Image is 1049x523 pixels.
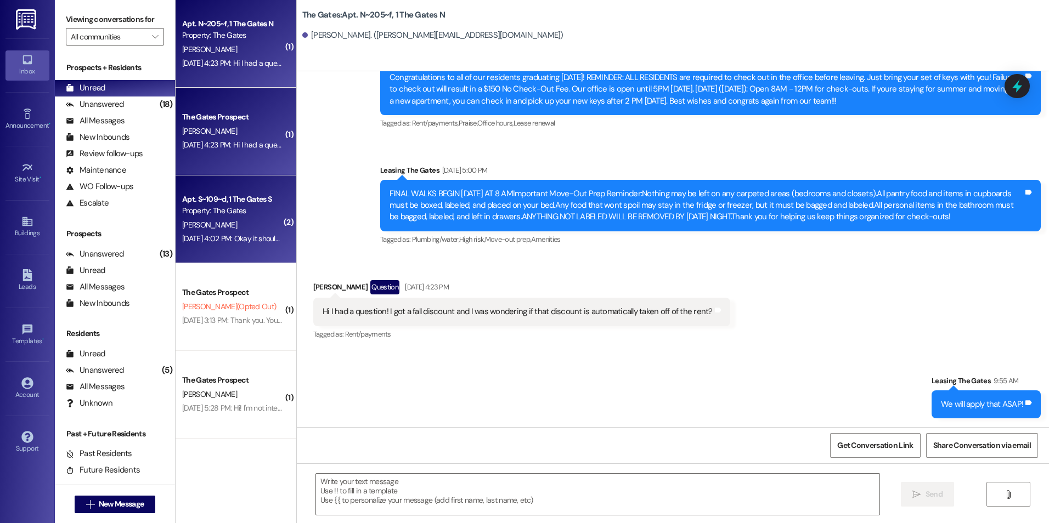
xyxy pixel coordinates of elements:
[66,298,129,309] div: New Inbounds
[5,266,49,295] a: Leads
[66,265,105,276] div: Unread
[159,362,175,379] div: (5)
[66,148,143,160] div: Review follow-ups
[66,448,132,459] div: Past Residents
[49,120,50,128] span: •
[302,30,563,41] div: [PERSON_NAME]. ([PERSON_NAME][EMAIL_ADDRESS][DOMAIN_NAME])
[66,281,125,293] div: All Messages
[5,320,49,350] a: Templates •
[157,96,175,113] div: (18)
[345,329,391,339] span: Rent/payments
[66,82,105,94] div: Unread
[182,302,276,311] span: [PERSON_NAME] (Opted Out)
[182,18,284,30] div: Apt. N~205~f, 1 The Gates N
[459,118,477,128] span: Praise ,
[182,126,237,136] span: [PERSON_NAME]
[991,375,1018,386] div: 9:55 AM
[66,197,109,209] div: Escalate
[531,235,561,244] span: Amenities
[66,348,105,360] div: Unread
[66,132,129,143] div: New Inbounds
[323,306,713,317] div: Hi I had a question! I got a fall discount and I was wondering if that discount is automatically ...
[302,9,445,21] b: The Gates: Apt. N~205~f, 1 The Gates N
[182,205,284,217] div: Property: The Gates
[75,496,156,513] button: New Message
[932,375,1041,390] div: Leasing The Gates
[66,181,133,192] div: WO Follow-ups
[5,428,49,457] a: Support
[182,403,377,413] div: [DATE] 5:28 PM: Hi! I'm not interested anymore, but thank you!
[55,228,175,240] div: Prospects
[390,72,1023,107] div: Congratulations to all of our residents graduating [DATE]! REMINDER: ALL RESIDENTS are required t...
[901,482,954,507] button: Send
[5,158,49,188] a: Site Visit •
[55,428,175,440] div: Past + Future Residents
[380,231,1041,247] div: Tagged as:
[926,488,943,500] span: Send
[390,188,1023,223] div: FINAL WALKS BEGIN [DATE] AT 8 AMImportant Move-Out Prep Reminder:Nothing may be left on any carpe...
[182,44,237,54] span: [PERSON_NAME]
[182,374,284,386] div: The Gates Prospect
[412,235,459,244] span: Plumbing/water ,
[66,248,124,260] div: Unanswered
[941,399,1023,410] div: We will apply that ASAP!
[5,374,49,403] a: Account
[459,235,485,244] span: High risk ,
[66,381,125,393] div: All Messages
[514,118,555,128] span: Lease renewal
[485,235,531,244] span: Move-out prep ,
[182,140,592,150] div: [DATE] 4:23 PM: Hi I had a question! I got a fall discount and I was wondering if that discount i...
[412,118,459,128] span: Rent/payments ,
[40,174,41,181] span: •
[313,280,730,298] div: [PERSON_NAME]
[99,498,144,510] span: New Message
[66,365,124,376] div: Unanswered
[152,32,158,41] i: 
[66,397,112,409] div: Unknown
[157,246,175,263] div: (13)
[370,280,399,294] div: Question
[66,99,124,110] div: Unanswered
[182,287,284,298] div: The Gates Prospect
[182,315,721,325] div: [DATE] 3:13 PM: Thank you. You will no longer receive texts from this thread. Please reply with '...
[477,118,514,128] span: Office hours ,
[71,28,146,46] input: All communities
[16,9,38,30] img: ResiDesk Logo
[926,433,1038,458] button: Share Conversation via email
[380,115,1041,131] div: Tagged as:
[86,500,94,509] i: 
[182,234,334,243] div: [DATE] 4:02 PM: Okay it should be all good now!
[912,490,921,499] i: 
[933,440,1031,451] span: Share Conversation via email
[42,336,44,343] span: •
[182,111,284,123] div: The Gates Prospect
[5,50,49,80] a: Inbox
[439,164,488,176] div: [DATE] 5:00 PM
[5,212,49,242] a: Buildings
[55,62,175,73] div: Prospects + Residents
[830,433,920,458] button: Get Conversation Link
[182,58,592,68] div: [DATE] 4:23 PM: Hi I had a question! I got a fall discount and I was wondering if that discount i...
[66,11,164,28] label: Viewing conversations for
[837,440,913,451] span: Get Conversation Link
[313,326,730,342] div: Tagged as:
[182,194,284,205] div: Apt. S~109~d, 1 The Gates S
[66,464,140,476] div: Future Residents
[66,115,125,127] div: All Messages
[66,164,126,176] div: Maintenance
[1004,490,1012,499] i: 
[182,220,237,230] span: [PERSON_NAME]
[182,30,284,41] div: Property: The Gates
[380,164,1041,180] div: Leasing The Gates
[55,328,175,339] div: Residents
[402,281,449,293] div: [DATE] 4:23 PM
[182,389,237,399] span: [PERSON_NAME]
